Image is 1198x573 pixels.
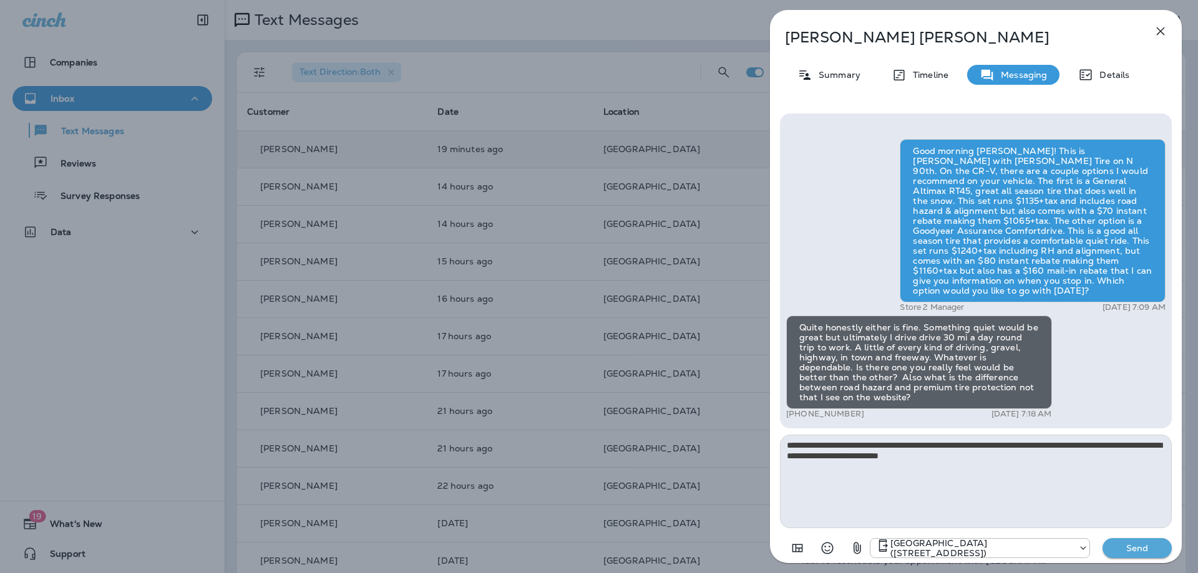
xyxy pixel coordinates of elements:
p: Timeline [907,70,948,80]
p: Send [1111,542,1164,554]
p: Summary [812,70,860,80]
p: [DATE] 7:09 AM [1103,302,1166,312]
p: [GEOGRAPHIC_DATA] ([STREET_ADDRESS]) [890,538,1072,558]
p: Messaging [995,70,1047,80]
button: Select an emoji [815,536,840,561]
button: Send [1103,538,1172,558]
div: Quite honestly either is fine. Something quiet would be great but ultimately I drive drive 30 mi ... [786,315,1052,409]
p: [DATE] 7:18 AM [991,409,1052,419]
div: +1 (402) 571-1201 [870,538,1089,558]
p: [PERSON_NAME] [PERSON_NAME] [785,29,1126,46]
p: Store 2 Manager [900,302,964,312]
p: [PHONE_NUMBER] [786,409,864,419]
p: Details [1093,70,1129,80]
button: Add in a premade template [785,536,810,561]
div: Good morning [PERSON_NAME]! This is [PERSON_NAME] with [PERSON_NAME] Tire on N 90th. On the CR-V,... [900,139,1166,302]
